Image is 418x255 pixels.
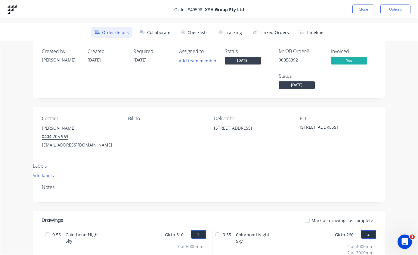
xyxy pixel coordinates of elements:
span: 0.55 [220,230,234,241]
span: 1 [410,235,415,239]
span: [DATE] [279,81,315,89]
div: Notes [42,184,376,190]
div: Created by [42,49,78,54]
button: Add labels [29,172,57,180]
button: Tracking [215,27,246,38]
button: 1 [191,230,206,239]
span: 0.55 [50,230,63,241]
span: Girth 310 [165,230,184,239]
div: [STREET_ADDRESS] [214,124,290,143]
button: Timeline [296,27,327,38]
button: Collaborate [136,27,174,38]
div: Labels [33,163,174,169]
div: MYOB Order # [279,49,324,54]
span: Mark all drawings as complete [311,217,373,224]
div: Contact [42,116,118,121]
iframe: Intercom live chat [398,235,412,249]
span: [DATE] [88,57,101,63]
div: PO [300,116,376,121]
span: Colorbond Night Sky [234,230,276,241]
div: Status [279,73,324,79]
span: [DATE] [225,57,261,64]
button: [DATE] [279,81,315,90]
div: Status [225,49,261,54]
button: Linked Orders [249,27,293,38]
div: Deliver to [214,116,290,121]
div: Created [88,49,124,54]
div: Assigned to [179,49,215,54]
button: Options [380,5,410,14]
div: Invoiced [331,49,376,54]
strong: XYH Group Pty Ltd [205,7,244,12]
button: Checklists [178,27,211,38]
div: 2 at 4000mm [347,243,373,250]
button: Add team member [179,57,220,65]
button: 2 [361,230,376,239]
span: Yes [331,57,367,64]
div: [PERSON_NAME] [42,124,118,132]
button: [DATE] [225,57,261,66]
span: Order # 49598 - [174,6,244,13]
div: [STREET_ADDRESS] [300,124,375,132]
div: Bill to [128,116,204,121]
div: [PERSON_NAME] [42,57,78,63]
button: Add team member [176,57,220,65]
div: Required [133,49,169,54]
div: Drawings [42,217,63,224]
div: 3 at 5000mm [177,243,203,250]
button: Order details [91,27,132,38]
span: Girth 260 [335,230,354,239]
button: Close [352,5,374,14]
img: Factory [8,5,17,14]
div: [PERSON_NAME]0404 705 963[EMAIL_ADDRESS][DOMAIN_NAME] [42,124,118,149]
span: Colorbond Night Sky [63,230,105,241]
span: [DATE] [133,57,147,63]
div: 00058392 [279,57,324,63]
